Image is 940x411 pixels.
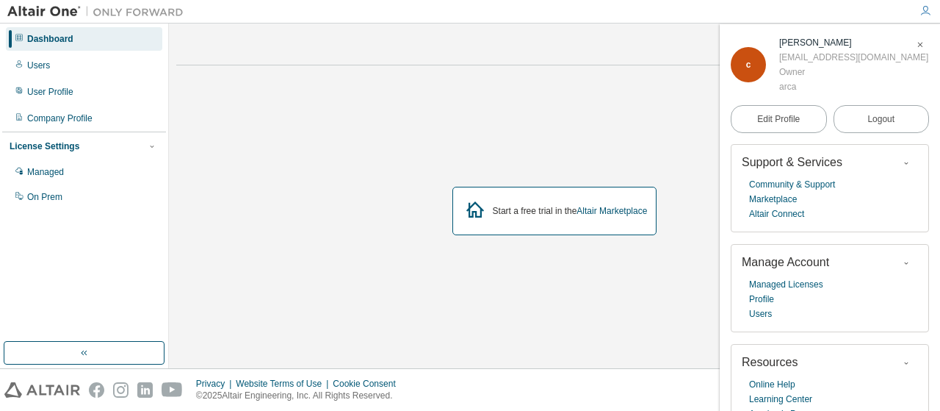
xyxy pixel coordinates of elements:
span: c [746,60,751,70]
a: Marketplace [749,192,797,207]
div: Company Profile [27,112,93,124]
a: Users [749,307,772,321]
a: Profile [749,292,774,307]
a: Online Help [749,377,795,392]
div: [EMAIL_ADDRESS][DOMAIN_NAME] [779,50,928,65]
div: Website Terms of Use [236,378,333,390]
div: Start a free trial in the [493,205,648,217]
div: Cookie Consent [333,378,404,390]
img: facebook.svg [89,382,104,398]
div: Dashboard [27,33,73,45]
img: instagram.svg [113,382,129,398]
div: Managed [27,166,64,178]
span: Resources [742,356,798,368]
a: Altair Connect [749,207,804,221]
a: Edit Profile [731,105,827,133]
span: Logout [867,112,894,126]
div: Privacy [196,378,236,390]
div: On Prem [27,191,62,203]
div: License Settings [10,140,79,152]
span: Support & Services [742,156,842,168]
div: Users [27,60,50,71]
img: Altair One [7,4,191,19]
div: carina Gandini [779,35,928,50]
div: Owner [779,65,928,79]
img: linkedin.svg [137,382,153,398]
a: Managed Licenses [749,277,823,292]
img: altair_logo.svg [4,382,80,398]
a: Learning Center [749,392,812,407]
img: youtube.svg [162,382,183,398]
p: © 2025 Altair Engineering, Inc. All Rights Reserved. [196,390,405,402]
div: arca [779,79,928,94]
a: Altair Marketplace [576,206,647,216]
span: Manage Account [742,256,829,268]
div: User Profile [27,86,73,98]
button: Logout [834,105,930,133]
span: Edit Profile [757,113,800,125]
a: Community & Support [749,177,835,192]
